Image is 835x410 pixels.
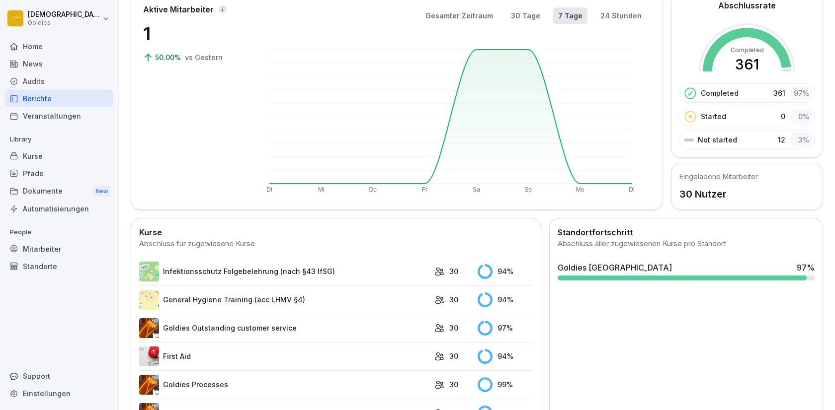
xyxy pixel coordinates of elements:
div: Dokumente [5,182,113,201]
text: Di [629,186,634,193]
div: 97 % [790,86,812,100]
button: 30 Tage [506,7,545,24]
p: 12 [778,135,785,145]
a: DokumenteNew [5,182,113,201]
button: 7 Tage [553,7,587,24]
button: Gesamter Zeitraum [420,7,498,24]
p: 30 [449,323,458,333]
a: Goldies Processes [139,375,429,395]
img: rd8noi9myd5hshrmayjayi2t.png [139,290,159,310]
p: 30 [449,266,458,276]
div: Abschluss für zugewiesene Kurse [139,238,533,250]
h2: Standortfortschritt [558,226,815,238]
text: Fr [422,186,427,193]
a: Home [5,38,113,55]
p: 50.00% [155,52,183,63]
div: Support [5,367,113,385]
div: 99 % [478,377,533,392]
a: Veranstaltungen [5,107,113,125]
p: Aktive Mitarbeiter [143,3,214,15]
div: Abschluss aller zugewiesenen Kurse pro Standort [558,238,815,250]
a: Mitarbeiter [5,240,113,258]
text: Di [266,186,272,193]
div: 94 % [478,292,533,307]
a: First Aid [139,346,429,366]
div: 97 % [797,262,815,273]
p: Not started [698,135,737,145]
a: Goldies [GEOGRAPHIC_DATA]97% [554,258,819,284]
div: New [93,186,110,197]
a: Pfade [5,165,113,182]
p: 361 [773,88,785,98]
div: 97 % [478,321,533,336]
button: 24 Stunden [595,7,647,24]
div: 0 % [790,109,812,124]
img: ovcsqbf2ewum2utvc3o527vw.png [139,346,159,366]
p: Goldies [28,19,100,26]
div: 94 % [478,264,533,279]
p: 30 Nutzer [679,187,758,202]
a: Automatisierungen [5,200,113,217]
text: Mi [318,186,325,193]
img: dstmp2epwm636xymg8o1eqib.png [139,375,159,395]
a: Standorte [5,258,113,275]
p: [DEMOGRAPHIC_DATA] Tahir [28,10,100,19]
p: 0 [781,111,785,122]
div: 3 % [790,133,812,147]
p: 30 [449,294,458,305]
a: Infektionsschutz Folgebelehrung (nach §43 IfSG) [139,262,429,281]
a: Einstellungen [5,385,113,402]
a: Berichte [5,90,113,107]
p: 30 [449,351,458,361]
a: Audits [5,72,113,90]
img: p739flnsdh8gpse8zjqpm4at.png [139,318,159,338]
text: So [524,186,532,193]
h2: Kurse [139,226,533,238]
p: Library [5,132,113,147]
text: Sa [473,186,480,193]
p: 30 [449,379,458,390]
a: News [5,55,113,72]
p: People [5,224,113,240]
h5: Eingeladene Mitarbeiter [679,171,758,182]
div: 94 % [478,349,533,364]
a: Goldies Outstanding customer service [139,318,429,338]
p: Started [701,111,726,122]
p: vs Gestern [185,52,223,63]
div: Goldies [GEOGRAPHIC_DATA] [558,262,672,273]
p: Completed [701,88,739,98]
text: Do [369,186,377,193]
p: 1 [143,20,243,47]
text: Mo [576,186,584,193]
a: Kurse [5,147,113,165]
a: General Hygiene Training (acc LHMV §4) [139,290,429,310]
img: tgff07aey9ahi6f4hltuk21p.png [139,262,159,281]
